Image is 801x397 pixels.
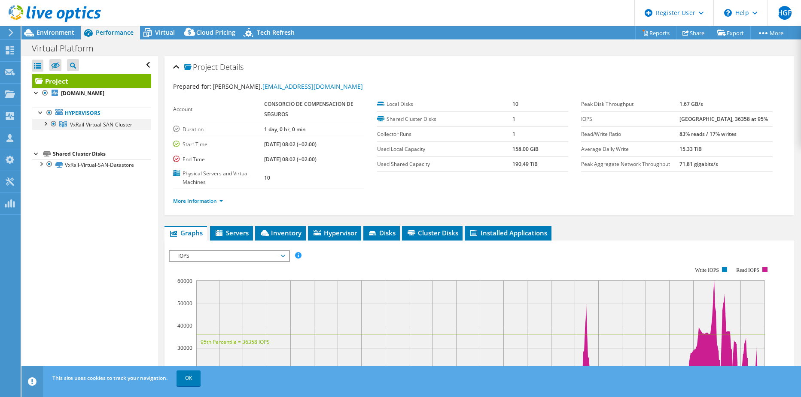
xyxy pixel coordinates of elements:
[220,62,244,72] span: Details
[173,140,264,149] label: Start Time
[377,145,512,153] label: Used Local Capacity
[581,130,679,138] label: Read/Write Ratio
[213,82,363,90] span: [PERSON_NAME],
[32,74,151,88] a: Project
[53,149,151,159] div: Shared Cluster Disks
[174,251,284,261] span: IOPS
[736,267,759,273] text: Read IOPS
[512,115,515,123] b: 1
[32,88,151,99] a: [DOMAIN_NAME]
[750,26,790,39] a: More
[377,115,512,123] label: Shared Cluster Disks
[257,28,295,36] span: Tech Refresh
[368,229,396,237] span: Disks
[173,125,264,134] label: Duration
[70,121,132,128] span: VxRail-Virtual-SAN-Cluster
[312,229,357,237] span: Hypervisor
[259,229,302,237] span: Inventory
[264,126,306,133] b: 1 day, 0 hr, 0 min
[581,115,679,123] label: IOPS
[173,105,264,114] label: Account
[679,145,702,153] b: 15.33 TiB
[581,145,679,153] label: Average Daily Write
[177,277,192,285] text: 60000
[406,229,458,237] span: Cluster Disks
[377,160,512,168] label: Used Shared Capacity
[724,9,732,17] svg: \n
[61,90,104,97] b: [DOMAIN_NAME]
[264,100,353,118] b: CONSORCIO DE COMPENSACION DE SEGUROS
[264,156,317,163] b: [DATE] 08:02 (+02:00)
[469,229,547,237] span: Installed Applications
[264,174,270,181] b: 10
[177,300,192,307] text: 50000
[177,344,192,352] text: 30000
[778,6,792,20] span: HGF
[173,169,264,186] label: Physical Servers and Virtual Machines
[214,229,249,237] span: Servers
[52,374,168,382] span: This site uses cookies to track your navigation.
[512,100,518,108] b: 10
[512,160,538,168] b: 190.49 TiB
[184,63,218,72] span: Project
[32,108,151,119] a: Hypervisors
[32,119,151,130] a: VxRail-Virtual-SAN-Cluster
[96,28,134,36] span: Performance
[679,160,718,168] b: 71.81 gigabits/s
[711,26,751,39] a: Export
[196,28,235,36] span: Cloud Pricing
[173,155,264,164] label: End Time
[155,28,175,36] span: Virtual
[264,141,317,148] b: [DATE] 08:02 (+02:00)
[173,197,223,205] a: More Information
[581,100,679,108] label: Peak Disk Throughput
[173,82,211,90] label: Prepared for:
[679,115,768,123] b: [GEOGRAPHIC_DATA], 36358 at 95%
[512,145,539,153] b: 158.00 GiB
[635,26,676,39] a: Reports
[28,44,107,53] h1: Virtual Platform
[32,159,151,170] a: VxRail-Virtual-SAN-Datastore
[581,160,679,168] label: Peak Aggregate Network Throughput
[512,130,515,138] b: 1
[676,26,711,39] a: Share
[695,267,719,273] text: Write IOPS
[37,28,74,36] span: Environment
[377,100,512,108] label: Local Disks
[201,338,270,346] text: 95th Percentile = 36358 IOPS
[262,82,363,90] a: [EMAIL_ADDRESS][DOMAIN_NAME]
[177,370,201,386] a: OK
[679,130,737,138] b: 83% reads / 17% writes
[169,229,203,237] span: Graphs
[679,100,703,108] b: 1.67 GB/s
[377,130,512,138] label: Collector Runs
[177,322,192,329] text: 40000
